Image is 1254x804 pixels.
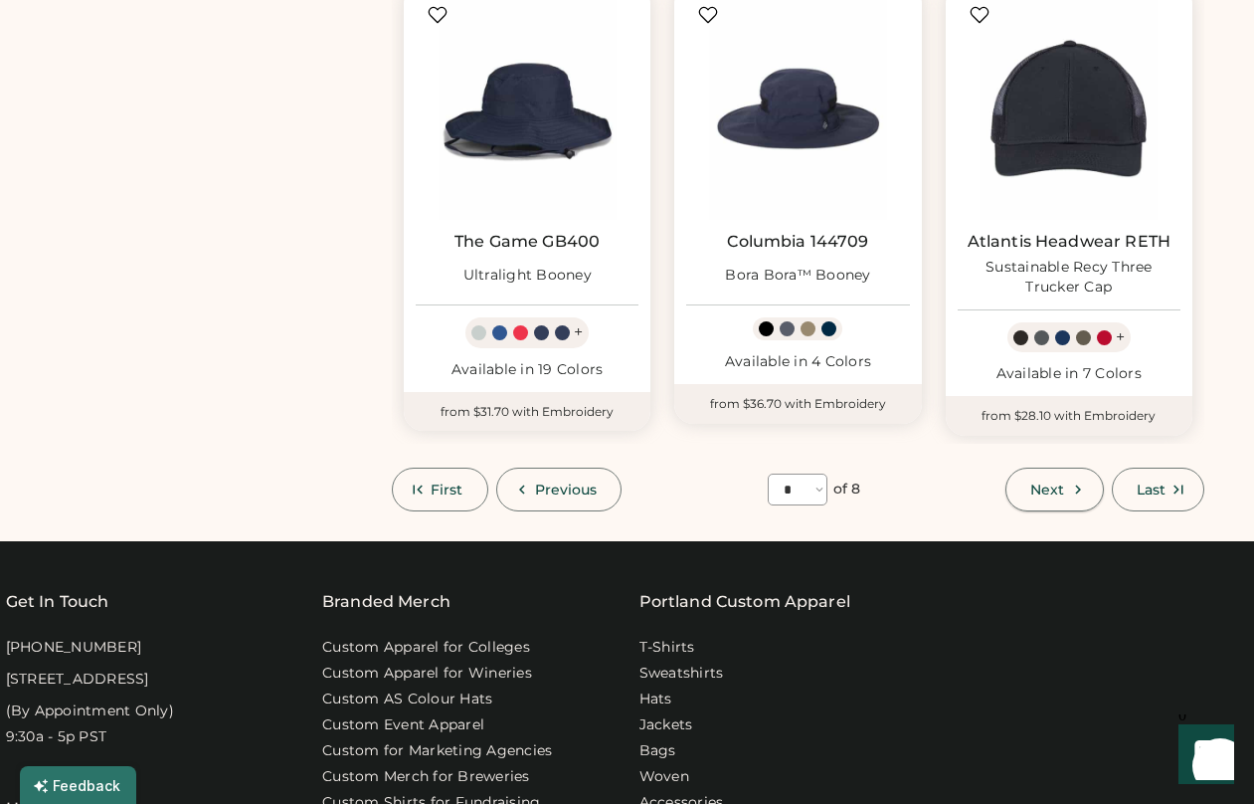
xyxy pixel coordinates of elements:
a: Sweatshirts [639,664,724,684]
div: Available in 7 Colors [958,364,1180,384]
a: The Game GB400 [454,232,600,252]
a: Jackets [639,715,693,735]
a: Custom Merch for Breweries [322,767,530,787]
div: Available in 4 Colors [686,352,909,372]
a: Custom AS Colour Hats [322,690,492,709]
a: Custom Apparel for Colleges [322,638,530,658]
iframe: Front Chat [1160,714,1245,800]
a: Hats [639,690,672,709]
div: from $31.70 with Embroidery [404,392,650,432]
a: Portland Custom Apparel [639,590,850,614]
button: Last [1112,468,1204,511]
div: Ultralight Booney [463,266,592,286]
a: T-Shirts [639,638,695,658]
span: Previous [535,483,598,497]
div: + [574,321,583,343]
a: Custom Event Apparel [322,715,484,735]
a: Woven [639,767,689,787]
a: Columbia 144709 [727,232,868,252]
span: Next [1030,483,1064,497]
button: Previous [496,468,623,511]
div: 9:30a - 5p PST [6,727,107,747]
div: of 8 [833,480,860,500]
a: Custom Apparel for Wineries [322,664,532,684]
button: Next [1005,468,1103,511]
div: from $36.70 with Embroidery [674,384,921,424]
div: (By Appointment Only) [6,702,174,721]
div: Available in 19 Colors [416,360,638,380]
div: Bora Bora™ Booney [725,266,870,286]
button: First [392,468,488,511]
a: Bags [639,741,676,761]
a: Custom for Marketing Agencies [322,741,552,761]
div: from $28.10 with Embroidery [946,396,1192,436]
div: [STREET_ADDRESS] [6,670,149,690]
div: + [1116,326,1125,348]
a: Atlantis Headwear RETH [968,232,1170,252]
div: Branded Merch [322,590,450,614]
div: Get In Touch [6,590,109,614]
span: Last [1137,483,1165,497]
span: First [431,483,463,497]
div: Sustainable Recy Three Trucker Cap [958,258,1180,298]
div: [PHONE_NUMBER] [6,638,142,658]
